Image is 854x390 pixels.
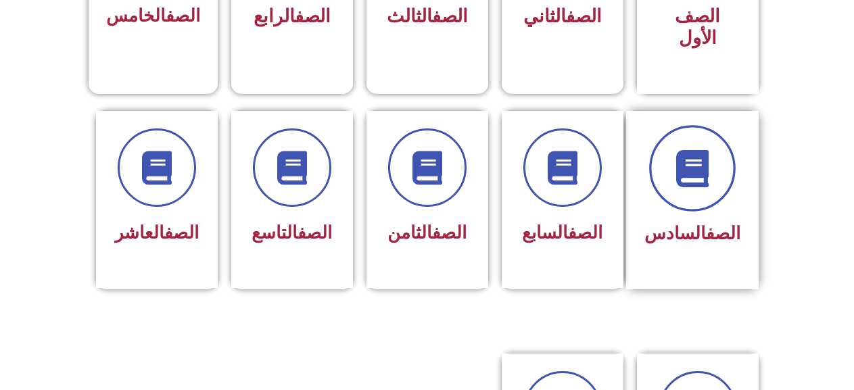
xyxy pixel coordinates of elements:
[432,222,467,243] a: الصف
[115,222,199,243] span: العاشر
[387,222,467,243] span: الثامن
[387,5,468,27] span: الثالث
[523,5,602,27] span: الثاني
[106,5,200,26] span: الخامس
[644,223,740,243] span: السادس
[432,5,468,27] a: الصف
[164,222,199,243] a: الصف
[566,5,602,27] a: الصف
[252,222,332,243] span: التاسع
[706,223,740,243] a: الصف
[675,5,720,49] span: الصف الأول
[295,5,331,27] a: الصف
[298,222,332,243] a: الصف
[522,222,602,243] span: السابع
[254,5,331,27] span: الرابع
[568,222,602,243] a: الصف
[166,5,200,26] a: الصف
